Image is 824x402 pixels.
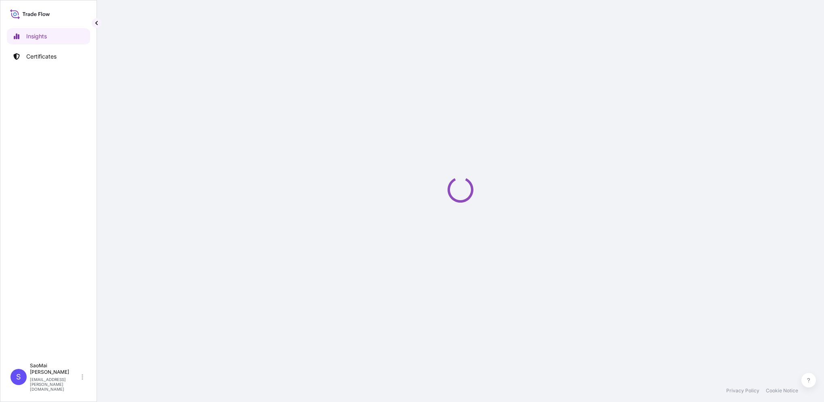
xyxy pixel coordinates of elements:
[16,373,21,381] span: S
[30,362,80,375] p: SaoMai [PERSON_NAME]
[7,28,90,44] a: Insights
[726,387,759,394] a: Privacy Policy
[26,32,47,40] p: Insights
[7,48,90,65] a: Certificates
[26,52,57,61] p: Certificates
[30,377,80,392] p: [EMAIL_ADDRESS][PERSON_NAME][DOMAIN_NAME]
[766,387,798,394] a: Cookie Notice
